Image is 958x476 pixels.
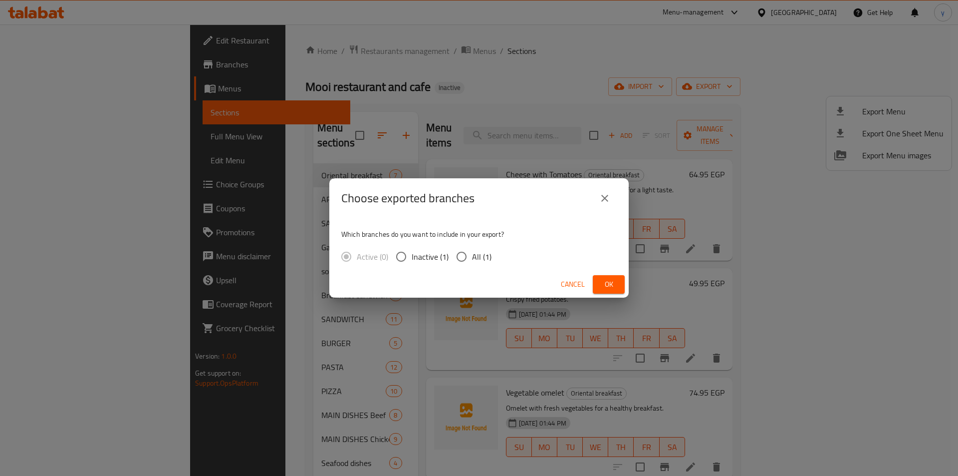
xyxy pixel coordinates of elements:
span: All (1) [472,251,491,263]
button: close [593,186,617,210]
button: Cancel [557,275,589,294]
span: Cancel [561,278,585,291]
span: Active (0) [357,251,388,263]
span: Inactive (1) [412,251,449,263]
p: Which branches do you want to include in your export? [341,229,617,239]
span: Ok [601,278,617,291]
button: Ok [593,275,625,294]
h2: Choose exported branches [341,190,475,206]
